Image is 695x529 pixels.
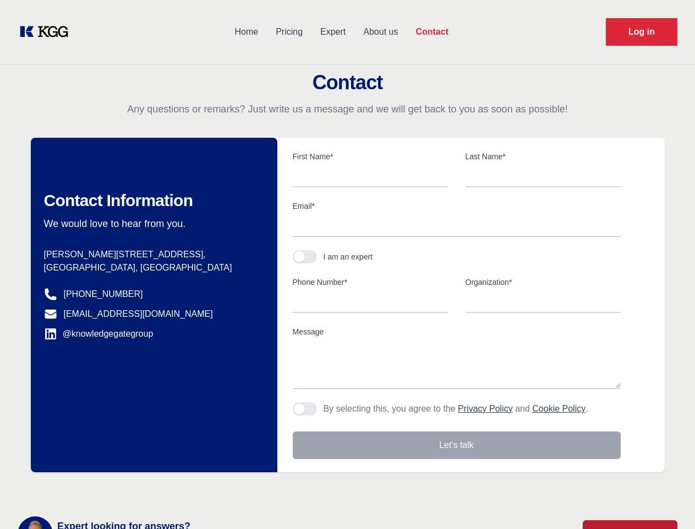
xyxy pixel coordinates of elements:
label: Organization* [466,277,621,288]
h2: Contact [13,72,682,94]
a: Expert [311,18,354,46]
a: [EMAIL_ADDRESS][DOMAIN_NAME] [64,307,213,321]
a: About us [354,18,407,46]
a: KOL Knowledge Platform: Talk to Key External Experts (KEE) [18,23,77,41]
a: Home [226,18,267,46]
iframe: Chat Widget [640,476,695,529]
button: Let's talk [293,431,621,459]
a: Pricing [267,18,311,46]
p: [PERSON_NAME][STREET_ADDRESS], [44,248,260,261]
label: Email* [293,201,621,212]
a: [PHONE_NUMBER] [64,288,143,301]
a: Request Demo [606,18,677,46]
p: By selecting this, you agree to the and . [324,402,588,415]
p: Any questions or remarks? Just write us a message and we will get back to you as soon as possible! [13,102,682,116]
p: We would love to hear from you. [44,217,260,230]
label: First Name* [293,151,448,162]
a: Cookie Policy [532,404,585,413]
a: @knowledgegategroup [44,327,154,341]
h2: Contact Information [44,191,260,210]
a: Contact [407,18,457,46]
label: Phone Number* [293,277,448,288]
p: [GEOGRAPHIC_DATA], [GEOGRAPHIC_DATA] [44,261,260,274]
label: Message [293,326,621,337]
label: Last Name* [466,151,621,162]
a: Privacy Policy [458,404,513,413]
div: I am an expert [324,251,373,262]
